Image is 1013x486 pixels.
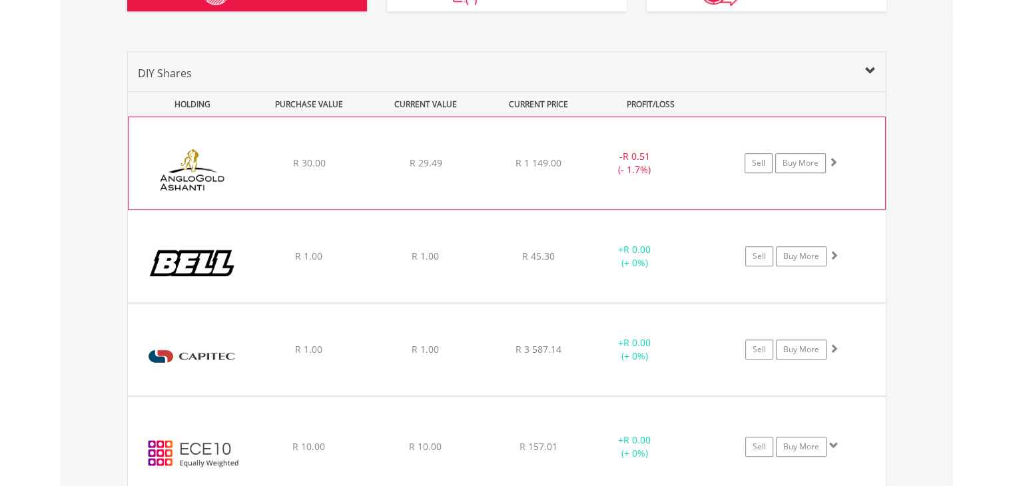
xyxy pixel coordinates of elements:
span: R 3 587.14 [515,343,561,356]
img: EQU.ZA.ANG.png [135,134,250,206]
div: + (+ 0%) [585,243,685,270]
a: Buy More [776,340,827,360]
span: R 0.00 [623,243,651,256]
a: Sell [745,340,773,360]
div: CURRENT PRICE [485,92,591,117]
a: Sell [745,246,773,266]
span: R 0.00 [623,336,651,349]
a: Sell [745,437,773,457]
a: Buy More [775,153,826,173]
img: EQU.ZA.CPI.png [135,320,249,392]
span: R 1.00 [295,250,322,262]
div: + (+ 0%) [585,336,685,363]
span: R 1.00 [295,343,322,356]
span: R 10.00 [292,440,325,453]
a: Buy More [776,246,827,266]
span: R 45.30 [522,250,555,262]
span: R 0.51 [622,150,649,162]
span: DIY Shares [138,66,192,81]
div: CURRENT VALUE [369,92,483,117]
img: EQU.ZA.BEL.png [135,227,249,299]
div: HOLDING [129,92,250,117]
span: R 29.49 [409,156,442,169]
a: Buy More [776,437,827,457]
span: R 1.00 [412,250,439,262]
span: R 1.00 [412,343,439,356]
span: R 10.00 [409,440,442,453]
span: R 157.01 [519,440,557,453]
span: R 0.00 [623,433,651,446]
div: PROFIT/LOSS [594,92,708,117]
div: + (+ 0%) [585,433,685,460]
a: Sell [745,153,773,173]
span: R 1 149.00 [515,156,561,169]
div: - (- 1.7%) [584,150,684,176]
div: PURCHASE VALUE [252,92,366,117]
span: R 30.00 [292,156,325,169]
